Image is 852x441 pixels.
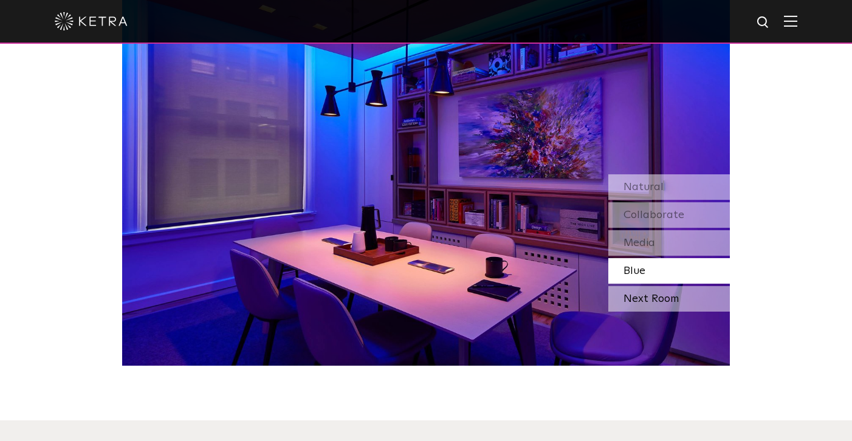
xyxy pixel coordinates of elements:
span: Blue [624,265,645,276]
img: ketra-logo-2019-white [55,12,128,30]
img: Hamburger%20Nav.svg [784,15,797,27]
div: Next Room [608,286,730,312]
img: search icon [756,15,771,30]
span: Media [624,238,655,248]
span: Collaborate [624,210,684,220]
span: Natural [624,182,664,193]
